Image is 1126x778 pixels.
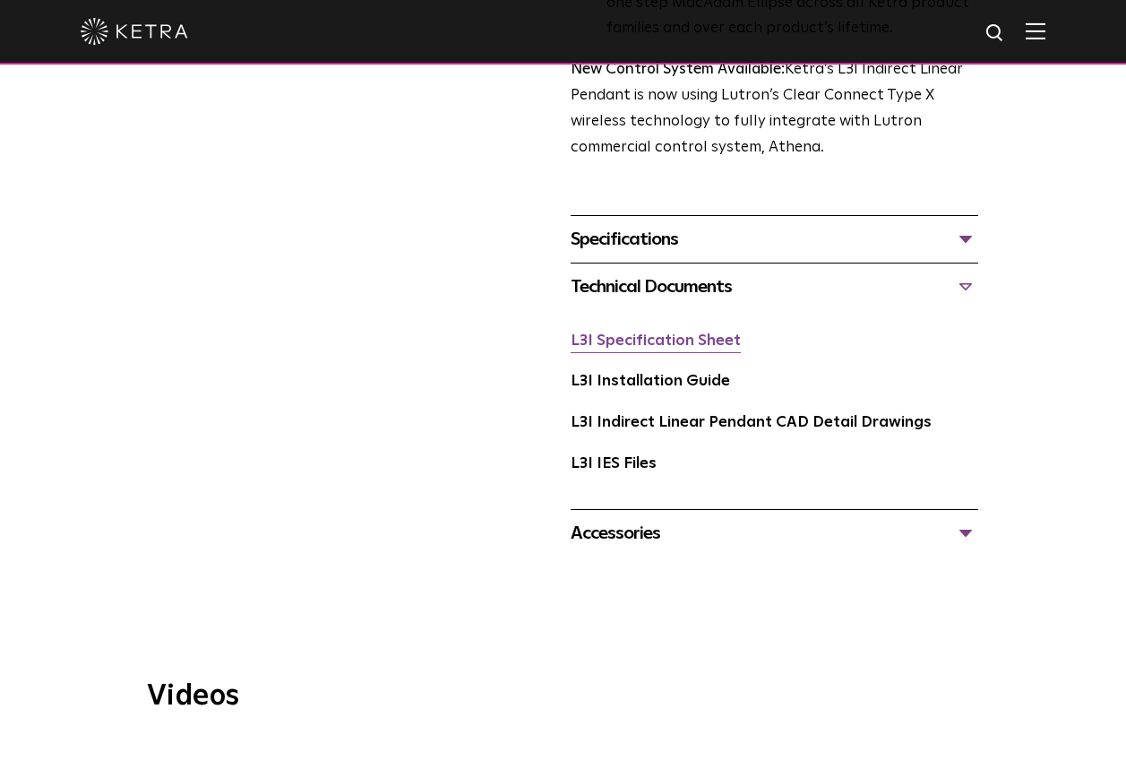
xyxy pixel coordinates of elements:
[571,415,932,430] a: L3I Indirect Linear Pendant CAD Detail Drawings
[571,272,978,301] div: Technical Documents
[571,519,978,548] div: Accessories
[571,333,741,349] a: L3I Specification Sheet
[571,62,785,77] strong: New Control System Available:
[147,682,980,711] h3: Videos
[571,456,657,471] a: L3I IES Files
[571,57,978,161] p: Ketra’s L3I Indirect Linear Pendant is now using Lutron’s Clear Connect Type X wireless technolog...
[81,18,188,45] img: ketra-logo-2019-white
[1026,22,1045,39] img: Hamburger%20Nav.svg
[984,22,1007,45] img: search icon
[571,225,978,254] div: Specifications
[571,374,730,389] a: L3I Installation Guide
